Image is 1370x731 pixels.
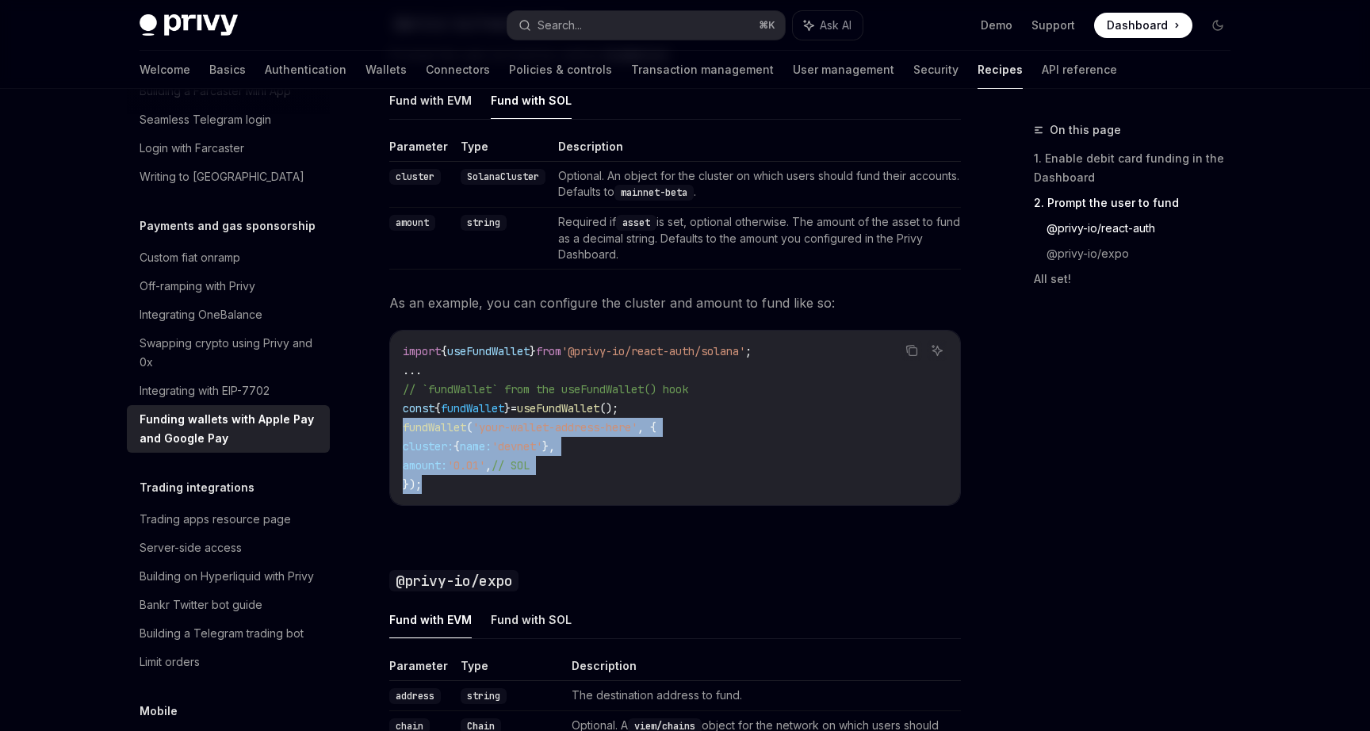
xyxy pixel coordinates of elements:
a: Swapping crypto using Privy and 0x [127,329,330,377]
span: useFundWallet [447,344,530,358]
button: Fund with EVM [389,601,472,638]
div: Integrating with EIP-7702 [140,381,270,400]
span: }); [403,477,422,492]
button: Fund with SOL [491,82,572,119]
code: string [461,215,507,231]
a: Policies & controls [509,51,612,89]
a: Welcome [140,51,190,89]
a: Seamless Telegram login [127,105,330,134]
div: Seamless Telegram login [140,110,271,129]
span: ... [403,363,422,377]
a: Building on Hyperliquid with Privy [127,562,330,591]
span: (); [599,401,618,415]
span: ; [745,344,752,358]
span: import [403,344,441,358]
span: }, [542,439,555,454]
button: Fund with SOL [491,601,572,638]
span: } [530,344,536,358]
a: 2. Prompt the user to fund [1034,190,1243,216]
td: The destination address to fund. [565,681,961,711]
span: { [441,344,447,358]
a: User management [793,51,894,89]
a: Funding wallets with Apple Pay and Google Pay [127,405,330,453]
a: Bankr Twitter bot guide [127,591,330,619]
a: Login with Farcaster [127,134,330,163]
div: Building a Telegram trading bot [140,624,304,643]
span: // `fundWallet` from the useFundWallet() hook [403,382,688,396]
a: 1. Enable debit card funding in the Dashboard [1034,146,1243,190]
th: Description [565,658,961,681]
h5: Trading integrations [140,478,254,497]
a: All set! [1034,266,1243,292]
td: Optional. An object for the cluster on which users should fund their accounts. Defaults to . [552,162,961,208]
code: mainnet-beta [614,185,694,201]
a: Custom fiat onramp [127,243,330,272]
a: Support [1031,17,1075,33]
a: Limit orders [127,648,330,676]
th: Parameter [389,658,454,681]
span: ⌘ K [759,19,775,32]
a: Recipes [978,51,1023,89]
a: @privy-io/react-auth [1047,216,1243,241]
code: amount [389,215,435,231]
span: , { [637,420,656,434]
span: ( [466,420,473,434]
span: name: [460,439,492,454]
span: Dashboard [1107,17,1168,33]
div: Custom fiat onramp [140,248,240,267]
a: Basics [209,51,246,89]
button: Fund with EVM [389,82,472,119]
span: cluster: [403,439,453,454]
button: Ask AI [927,340,947,361]
th: Description [552,139,961,162]
a: @privy-io/expo [1047,241,1243,266]
div: Integrating OneBalance [140,305,262,324]
div: Server-side access [140,538,242,557]
div: Limit orders [140,653,200,672]
a: Wallets [365,51,407,89]
span: fundWallet [441,401,504,415]
td: Required if is set, optional otherwise. The amount of the asset to fund as a decimal string. Defa... [552,208,961,270]
div: Funding wallets with Apple Pay and Google Pay [140,410,320,448]
a: Building a Telegram trading bot [127,619,330,648]
span: useFundWallet [517,401,599,415]
span: { [434,401,441,415]
a: Off-ramping with Privy [127,272,330,300]
a: Writing to [GEOGRAPHIC_DATA] [127,163,330,191]
div: Swapping crypto using Privy and 0x [140,334,320,372]
code: SolanaCluster [461,169,545,185]
span: As an example, you can configure the cluster and amount to fund like so: [389,292,961,314]
span: 'your-wallet-address-here' [473,420,637,434]
a: Demo [981,17,1012,33]
th: Parameter [389,139,454,162]
span: fundWallet [403,420,466,434]
a: Dashboard [1094,13,1192,38]
code: string [461,688,507,704]
th: Type [454,139,552,162]
a: Connectors [426,51,490,89]
span: On this page [1050,121,1121,140]
a: Security [913,51,959,89]
code: address [389,688,441,704]
span: , [485,458,492,473]
span: 'devnet' [492,439,542,454]
button: Copy the contents from the code block [901,340,922,361]
a: Integrating with EIP-7702 [127,377,330,405]
a: Integrating OneBalance [127,300,330,329]
span: Ask AI [820,17,851,33]
span: } [504,401,511,415]
div: Building on Hyperliquid with Privy [140,567,314,586]
h5: Mobile [140,702,178,721]
div: Off-ramping with Privy [140,277,255,296]
span: '@privy-io/react-auth/solana' [561,344,745,358]
span: const [403,401,434,415]
div: Writing to [GEOGRAPHIC_DATA] [140,167,304,186]
button: Ask AI [793,11,863,40]
span: { [453,439,460,454]
div: Bankr Twitter bot guide [140,595,262,614]
span: = [511,401,517,415]
a: API reference [1042,51,1117,89]
button: Search...⌘K [507,11,785,40]
span: // SOL [492,458,530,473]
a: Transaction management [631,51,774,89]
